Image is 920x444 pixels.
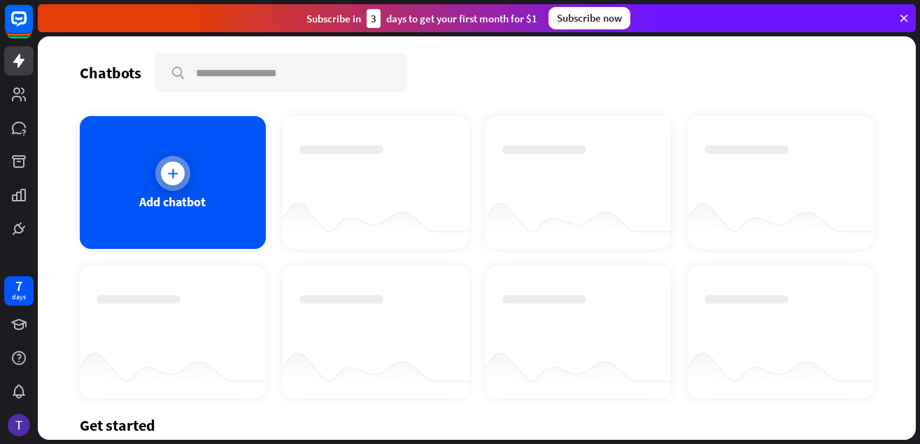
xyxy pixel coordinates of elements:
div: Chatbots [80,63,141,83]
div: days [12,292,26,302]
button: Open LiveChat chat widget [11,6,53,48]
a: 7 days [4,276,34,306]
div: Add chatbot [139,194,206,210]
div: Get started [80,415,874,435]
div: Subscribe now [549,7,630,29]
div: Subscribe in days to get your first month for $1 [306,9,537,28]
div: 3 [367,9,381,28]
div: 7 [15,280,22,292]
